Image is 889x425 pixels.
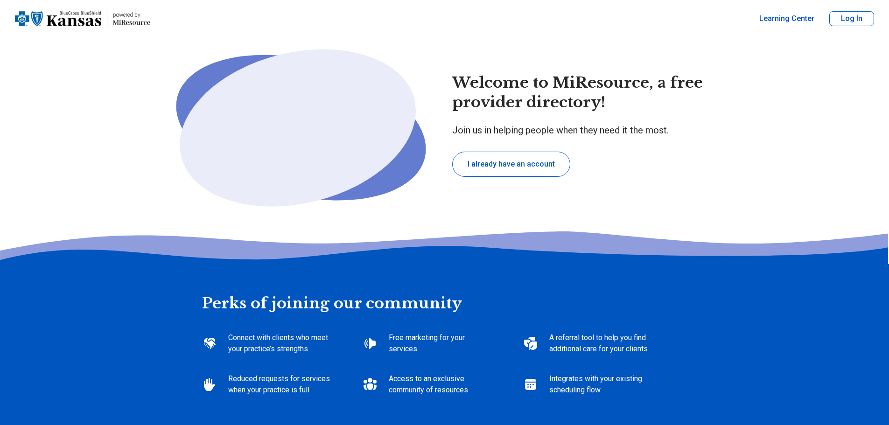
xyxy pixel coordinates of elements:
p: Integrates with your existing scheduling flow [549,373,654,396]
a: Learning Center [759,13,814,24]
button: Log In [829,11,874,26]
p: Reduced requests for services when your practice is full [228,373,333,396]
a: Home page [15,4,150,34]
h2: Perks of joining our community [202,264,687,314]
p: Free marketing for your services [389,332,493,355]
h1: Welcome to MiResource, a free provider directory! [452,73,728,112]
p: A referral tool to help you find additional care for your clients [549,332,654,355]
p: Connect with clients who meet your practice’s strengths [228,332,333,355]
p: Access to an exclusive community of resources [389,373,493,396]
p: Join us in helping people when they need it the most. [452,124,728,137]
p: powered by [113,11,150,19]
button: I already have an account [452,152,570,177]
